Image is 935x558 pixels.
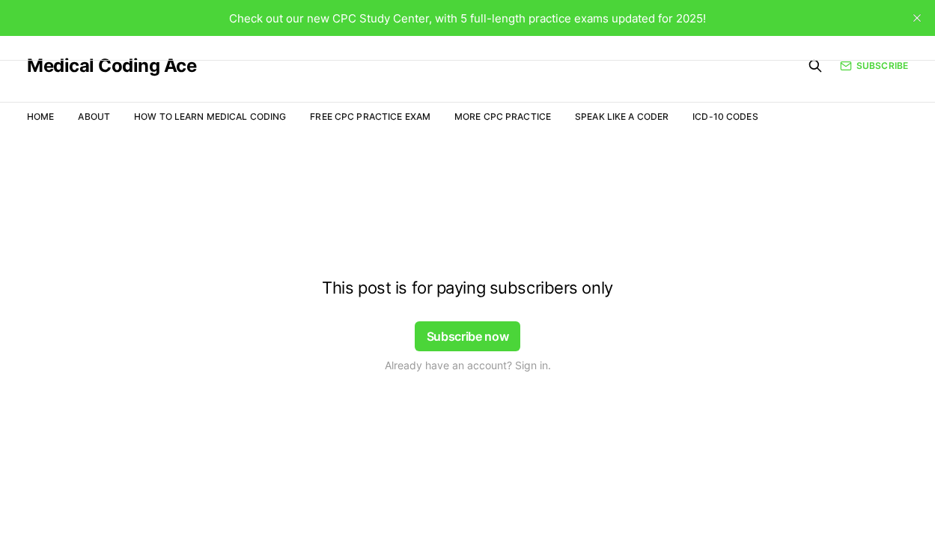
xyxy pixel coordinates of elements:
[905,6,929,30] button: close
[840,59,908,73] a: Subscribe
[686,485,935,558] iframe: portal-trigger
[415,321,521,351] button: Subscribe now
[229,11,706,25] span: Check out our new CPC Study Center, with 5 full-length practice exams updated for 2025!
[385,357,551,373] span: Already have an account? Sign in.
[198,279,737,297] h4: This post is for paying subscribers only
[27,57,196,75] a: Medical Coding Ace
